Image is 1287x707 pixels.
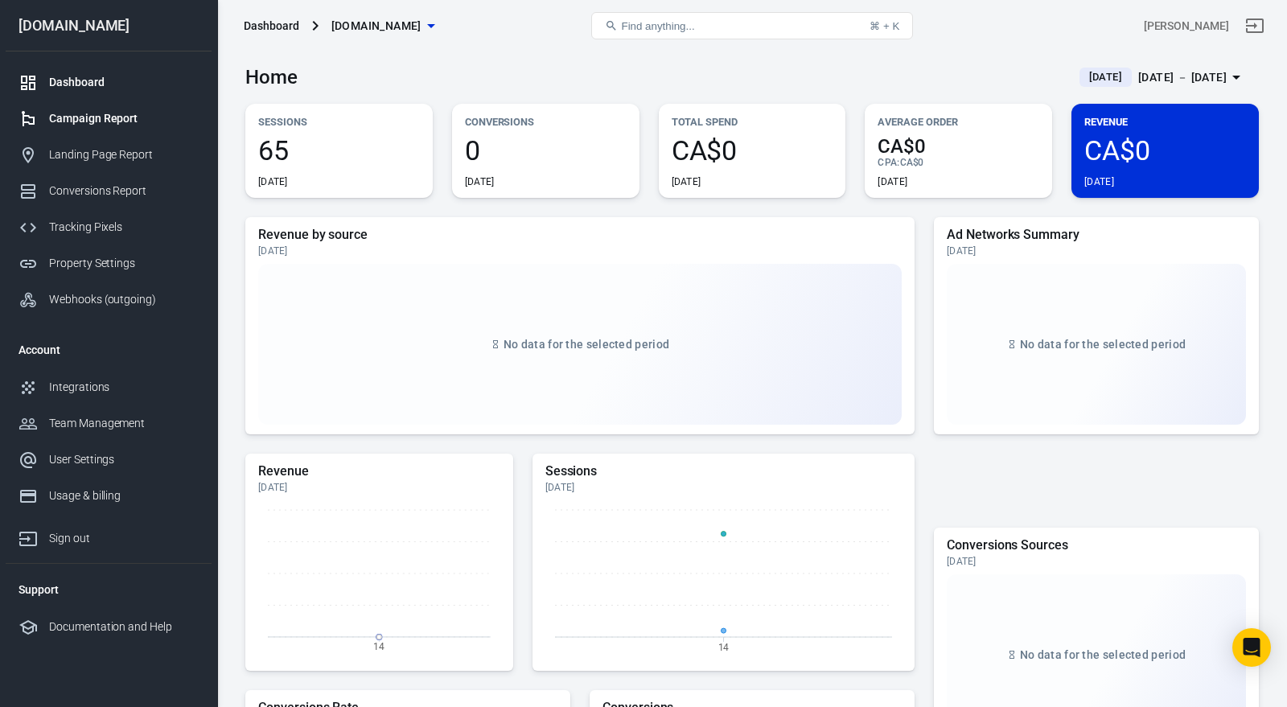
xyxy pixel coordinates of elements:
div: [DATE] [1084,175,1114,188]
div: User Settings [49,451,199,468]
h5: Sessions [545,463,902,479]
a: Dashboard [6,64,212,101]
p: Revenue [1084,113,1246,130]
span: 0 [465,137,627,164]
tspan: 14 [373,641,384,652]
span: CA$0 [1084,137,1246,164]
p: Conversions [465,113,627,130]
span: CA$0 [900,157,924,168]
p: Average Order [878,113,1039,130]
span: CA$0 [878,137,1039,156]
div: [DATE] [258,481,500,494]
a: Conversions Report [6,173,212,209]
div: Tracking Pixels [49,219,199,236]
a: Property Settings [6,245,212,282]
a: Campaign Report [6,101,212,137]
h5: Conversions Sources [947,537,1246,553]
div: Open Intercom Messenger [1232,628,1271,667]
button: [DOMAIN_NAME] [325,11,441,41]
a: Sign out [6,514,212,557]
a: User Settings [6,442,212,478]
div: Dashboard [244,18,299,34]
a: Sign out [1236,6,1274,45]
h5: Revenue [258,463,500,479]
span: sansarsolutions.ca [331,16,421,36]
span: [DATE] [1083,69,1129,85]
a: Team Management [6,405,212,442]
li: Account [6,331,212,369]
div: Usage & billing [49,487,199,504]
span: No data for the selected period [1020,338,1186,351]
div: [DATE] [878,175,907,188]
div: [DATE] [545,481,902,494]
span: Find anything... [621,20,694,32]
button: Find anything...⌘ + K [591,12,913,39]
div: [DATE] [258,245,902,257]
h5: Revenue by source [258,227,902,243]
span: CPA : [878,157,899,168]
h5: Ad Networks Summary [947,227,1246,243]
div: Integrations [49,379,199,396]
div: Team Management [49,415,199,432]
div: [DATE] [672,175,701,188]
tspan: 14 [718,641,729,652]
span: 65 [258,137,420,164]
li: Support [6,570,212,609]
div: Documentation and Help [49,619,199,635]
div: [DATE] [947,245,1246,257]
span: No data for the selected period [504,338,669,351]
a: Integrations [6,369,212,405]
div: Account id: zL4j7kky [1144,18,1229,35]
div: [DATE] [465,175,495,188]
div: Sign out [49,530,199,547]
p: Sessions [258,113,420,130]
div: [DATE] － [DATE] [1138,68,1227,88]
div: [DATE] [947,555,1246,568]
p: Total Spend [672,113,833,130]
div: Property Settings [49,255,199,272]
div: Landing Page Report [49,146,199,163]
div: ⌘ + K [870,20,899,32]
div: [DATE] [258,175,288,188]
div: Dashboard [49,74,199,91]
div: Campaign Report [49,110,199,127]
a: Tracking Pixels [6,209,212,245]
a: Landing Page Report [6,137,212,173]
h3: Home [245,66,298,88]
span: No data for the selected period [1020,648,1186,661]
div: [DOMAIN_NAME] [6,18,212,33]
a: Webhooks (outgoing) [6,282,212,318]
button: [DATE][DATE] － [DATE] [1067,64,1259,91]
a: Usage & billing [6,478,212,514]
div: Conversions Report [49,183,199,199]
div: Webhooks (outgoing) [49,291,199,308]
span: CA$0 [672,137,833,164]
